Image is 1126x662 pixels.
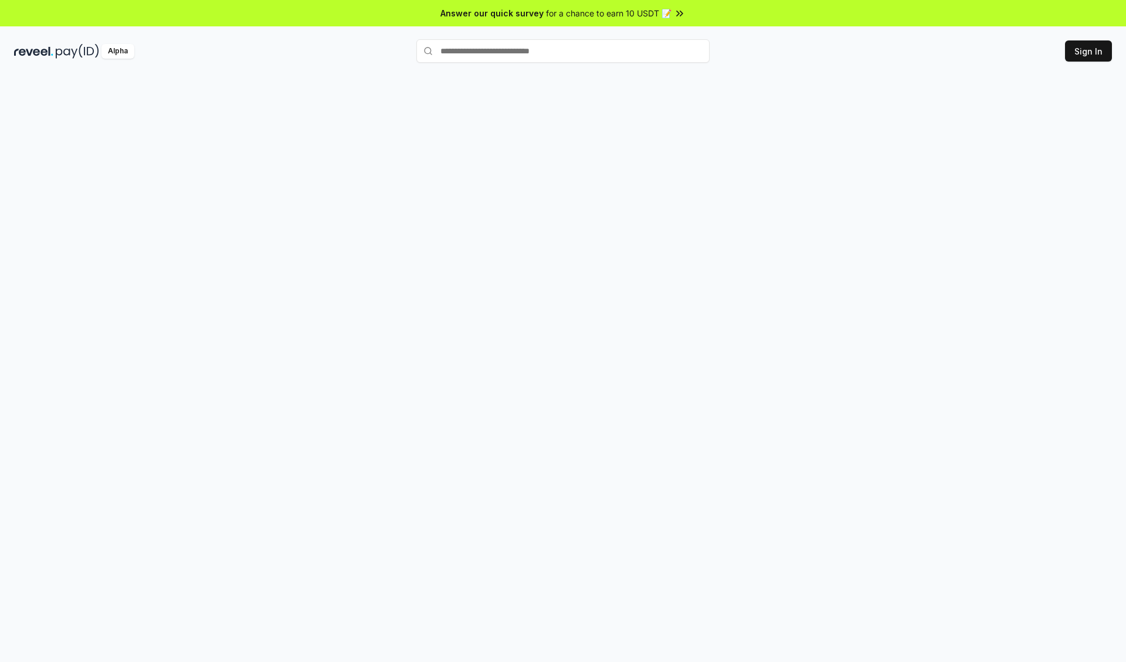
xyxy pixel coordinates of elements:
span: for a chance to earn 10 USDT 📝 [546,7,671,19]
button: Sign In [1065,40,1112,62]
div: Alpha [101,44,134,59]
img: reveel_dark [14,44,53,59]
img: pay_id [56,44,99,59]
span: Answer our quick survey [440,7,544,19]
